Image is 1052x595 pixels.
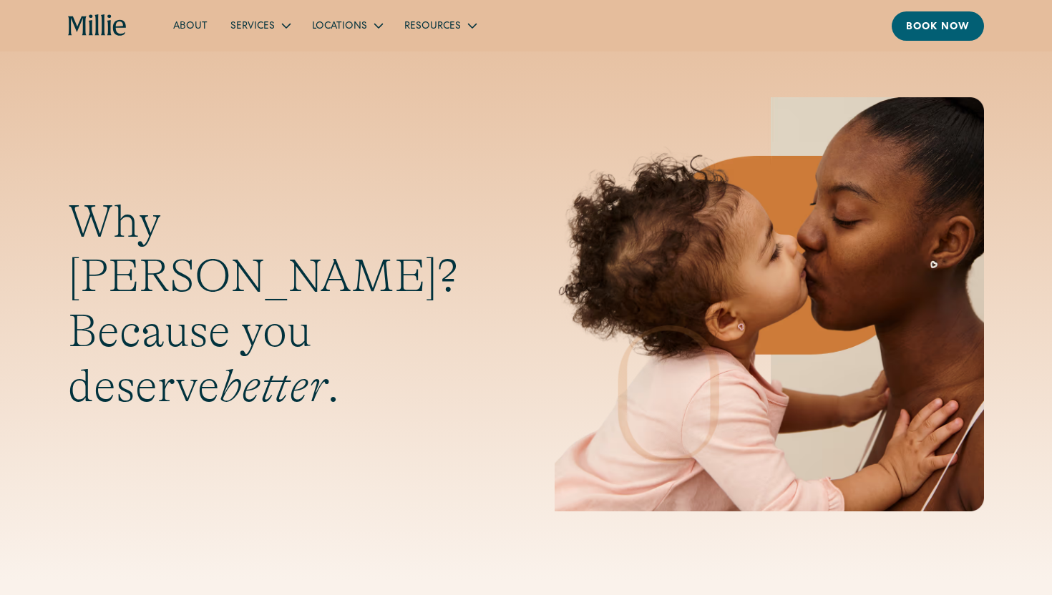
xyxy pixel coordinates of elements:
a: home [68,14,127,37]
div: Resources [393,14,487,37]
div: Services [230,19,275,34]
h1: Why [PERSON_NAME]? Because you deserve . [68,195,497,414]
a: Book now [892,11,984,41]
em: better [220,360,327,412]
div: Book now [906,20,970,35]
a: About [162,14,219,37]
div: Locations [301,14,393,37]
div: Resources [404,19,461,34]
div: Services [219,14,301,37]
img: Mother and baby sharing a kiss, highlighting the emotional bond and nurturing care at the heart o... [555,97,984,511]
div: Locations [312,19,367,34]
